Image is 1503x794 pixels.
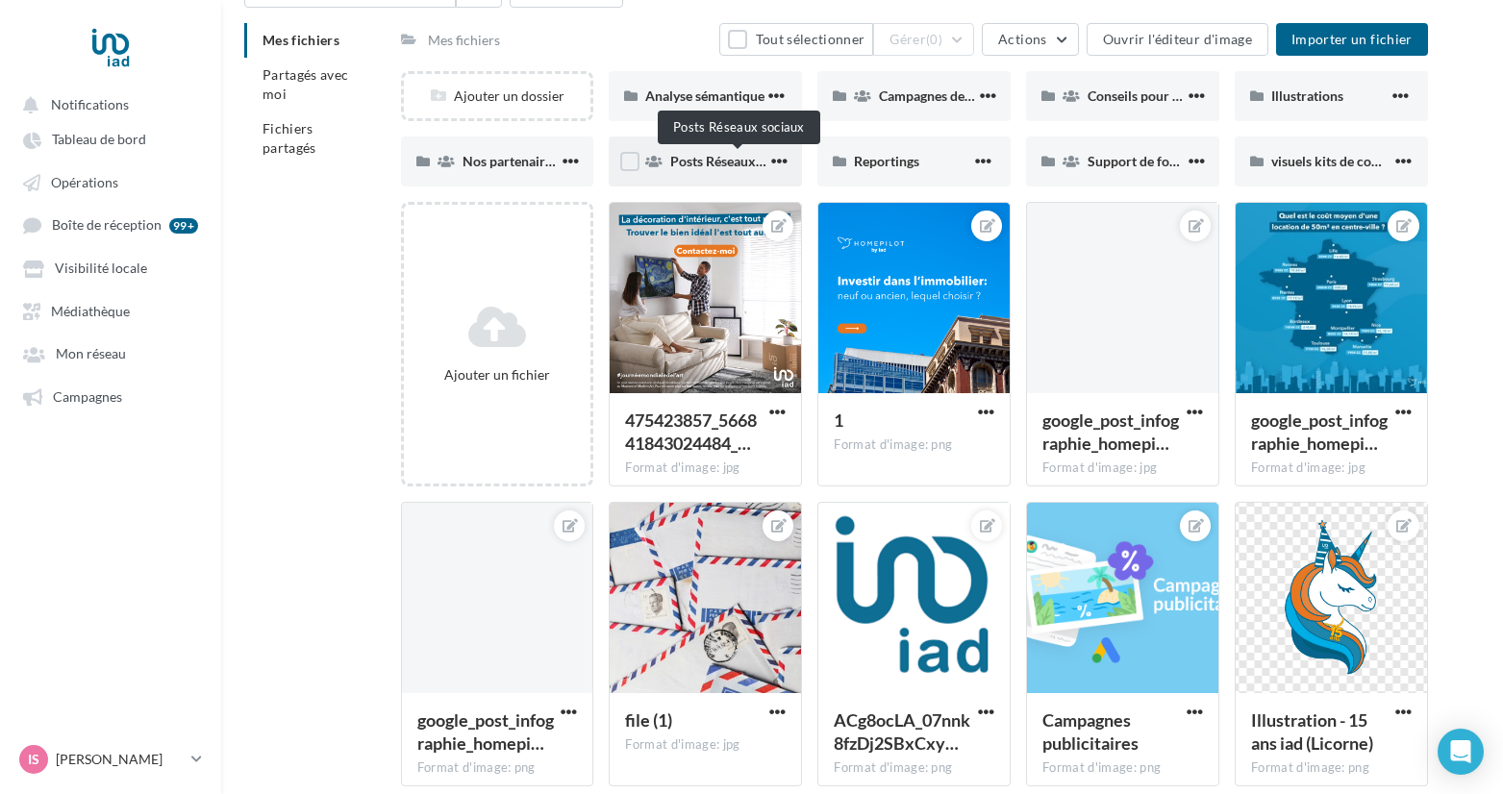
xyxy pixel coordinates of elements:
span: Visibilité locale [55,261,147,277]
a: Tableau de bord [12,121,210,156]
span: Notifications [51,96,129,112]
div: Format d'image: png [1251,759,1412,777]
button: Ouvrir l'éditeur d'image [1087,23,1268,56]
span: Support de formation Localads [1088,153,1272,169]
button: Actions [982,23,1078,56]
span: Tableau de bord [52,132,146,148]
span: Illustrations [1271,87,1343,104]
div: Format d'image: png [417,759,578,777]
span: ACg8ocLA_07nnk8fzDj2SBxCxyUiQ_noqUMYRen33s6o7eCeI9DM5JUf [834,709,970,754]
div: Format d'image: png [834,759,994,777]
span: Actions [998,31,1046,47]
span: Partagés avec moi [263,66,349,102]
span: Analyse sémantique [645,87,764,104]
span: Reportings [854,153,919,169]
span: Boîte de réception [52,217,162,234]
span: Fichiers partagés [263,120,316,156]
a: Opérations [12,164,210,199]
a: Boîte de réception 99+ [12,207,210,242]
div: Posts Réseaux sociaux [658,111,820,144]
span: Conseils pour votre visibilité locale [1088,87,1296,104]
button: Importer un fichier [1276,23,1428,56]
div: Format d'image: png [834,436,994,454]
span: Mes fichiers [263,32,339,48]
span: google_post_infographie_homepilot [1251,409,1388,454]
div: Ajouter un dossier [404,87,591,106]
span: Posts Réseaux sociaux [670,153,805,169]
div: 99+ [169,218,198,234]
span: Opérations [51,174,118,190]
div: Format d'image: png [1042,759,1203,777]
div: Mes fichiers [428,31,500,50]
span: 475423857_566841843024484_4422452870081286862_n [625,409,757,454]
a: Mon réseau [12,335,210,370]
span: 1 [834,409,843,431]
div: Format d'image: jpg [625,736,786,754]
span: visuels kits de comm [1271,153,1394,169]
div: Format d'image: jpg [625,459,786,477]
span: Nos partenaires de visibilité locale [463,153,667,169]
span: Illustration - 15 ans iad (Licorne) [1251,709,1373,754]
a: Campagnes [12,379,210,413]
span: Importer un fichier [1291,31,1413,47]
span: Médiathèque [51,303,130,319]
button: Tout sélectionner [719,23,873,56]
span: (0) [926,32,942,47]
span: Campagnes publicitaires [1042,709,1139,754]
div: Format d'image: jpg [1042,459,1203,477]
span: Is [28,750,39,769]
a: Is [PERSON_NAME] [15,741,206,778]
div: Format d'image: jpg [1251,459,1412,477]
button: Gérer(0) [873,23,974,56]
span: Campagnes de Notoriété [879,87,1026,104]
a: Visibilité locale [12,250,210,285]
span: google_post_infographie_homepilot [417,709,554,754]
div: Ajouter un fichier [412,365,584,385]
span: google_post_infographie_homepilot [1042,409,1179,454]
span: Mon réseau [56,346,126,362]
span: file (1) [625,709,672,731]
span: Campagnes [53,388,122,405]
div: Open Intercom Messenger [1438,729,1484,775]
a: Médiathèque [12,293,210,328]
p: [PERSON_NAME] [56,750,184,769]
